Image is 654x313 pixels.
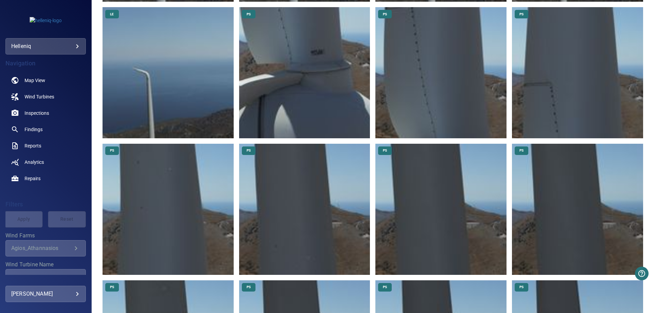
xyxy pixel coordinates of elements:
span: PS [515,12,528,17]
div: [PERSON_NAME] [11,288,80,299]
span: PS [243,285,255,289]
a: repairs noActive [5,170,86,187]
span: Reports [25,142,41,149]
a: findings noActive [5,121,86,138]
div: helleniq [5,38,86,54]
img: helleniq-logo [30,17,62,24]
span: Analytics [25,159,44,166]
span: LE [106,12,118,17]
h4: Navigation [5,60,86,67]
span: PS [243,12,255,17]
a: map noActive [5,72,86,89]
span: PS [515,285,528,289]
span: Repairs [25,175,41,182]
label: Wind Turbine Name [5,262,86,267]
span: Map View [25,77,45,84]
a: windturbines noActive [5,89,86,105]
div: Agios_Athannasios [11,245,72,251]
span: PS [515,148,528,153]
div: Wind Farms [5,240,86,256]
span: PS [379,285,391,289]
span: PS [243,148,255,153]
h4: Filters [5,201,86,208]
a: reports noActive [5,138,86,154]
div: helleniq [11,41,80,52]
a: inspections noActive [5,105,86,121]
a: analytics noActive [5,154,86,170]
span: PS [379,148,391,153]
span: Inspections [25,110,49,116]
span: PS [106,148,118,153]
div: Wind Turbine Name [5,269,86,285]
span: PS [379,12,391,17]
span: Wind Turbines [25,93,54,100]
label: Wind Farms [5,233,86,238]
span: Findings [25,126,43,133]
span: PS [106,285,118,289]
